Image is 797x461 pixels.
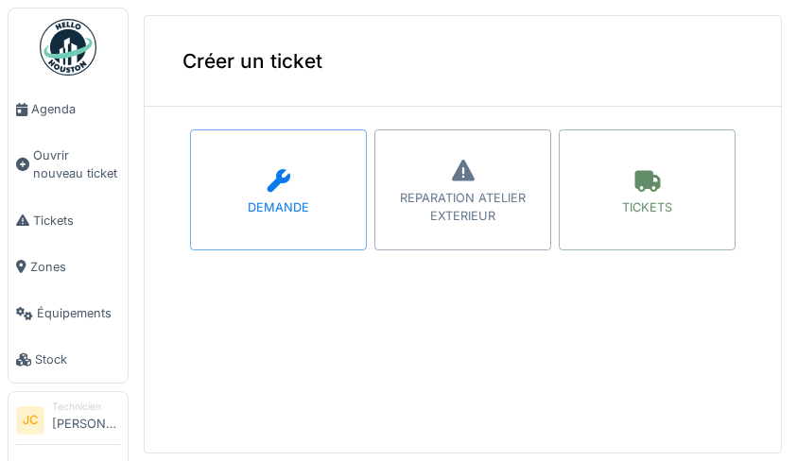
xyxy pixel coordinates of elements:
a: Stock [9,336,128,383]
div: DEMANDE [248,198,309,216]
a: Ouvrir nouveau ticket [9,132,128,196]
div: REPARATION ATELIER EXTERIEUR [375,189,550,225]
span: Tickets [33,212,120,230]
li: [PERSON_NAME] [52,400,120,440]
a: Tickets [9,197,128,244]
span: Ouvrir nouveau ticket [33,146,120,182]
a: JC Technicien[PERSON_NAME] [16,400,120,445]
li: JC [16,406,44,435]
img: Badge_color-CXgf-gQk.svg [40,19,96,76]
span: Stock [35,350,120,368]
div: Technicien [52,400,120,414]
span: Zones [30,258,120,276]
span: Équipements [37,304,120,322]
a: Zones [9,244,128,290]
a: Équipements [9,290,128,336]
span: Agenda [31,100,120,118]
div: TICKETS [622,198,672,216]
div: Créer un ticket [145,16,781,107]
a: Agenda [9,86,128,132]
